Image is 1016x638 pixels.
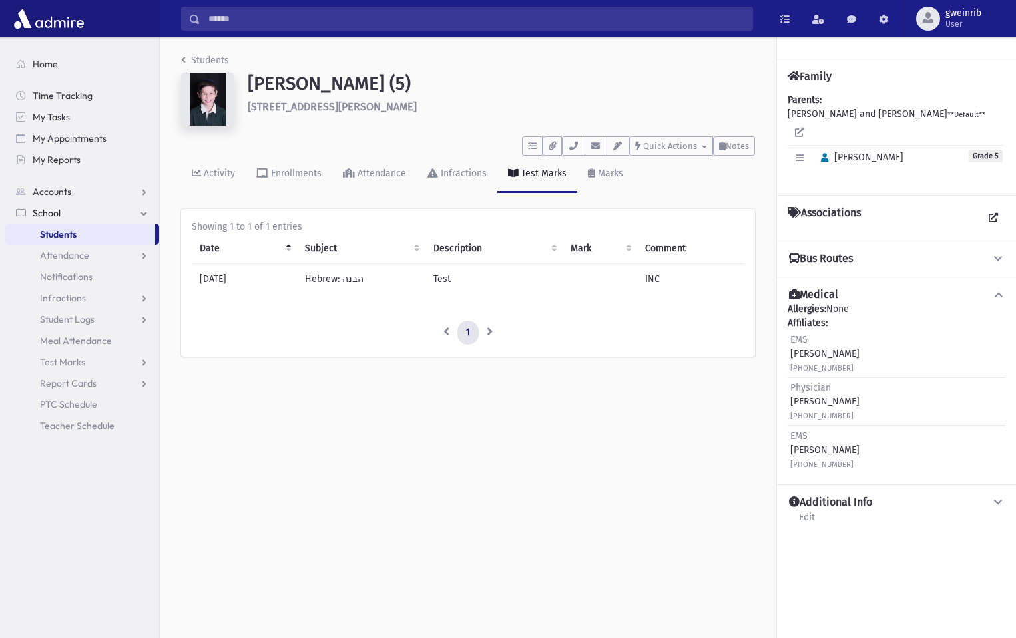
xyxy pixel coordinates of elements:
[5,202,159,224] a: School
[181,53,229,73] nav: breadcrumb
[5,309,159,330] a: Student Logs
[297,264,425,295] td: Hebrew: הבנה
[790,460,854,469] small: [PHONE_NUMBER]
[788,496,1005,510] button: Additional Info
[33,186,71,198] span: Accounts
[945,8,981,19] span: gweinrib
[788,206,861,230] h4: Associations
[563,234,637,264] th: Mark : activate to sort column ascending
[5,149,159,170] a: My Reports
[815,152,903,163] span: [PERSON_NAME]
[40,399,97,410] span: PTC Schedule
[5,224,155,245] a: Students
[497,156,577,193] a: Test Marks
[417,156,497,193] a: Infractions
[181,55,229,66] a: Students
[425,264,563,295] td: Test
[40,377,97,389] span: Report Cards
[5,245,159,266] a: Attendance
[11,5,87,32] img: AdmirePro
[629,136,713,156] button: Quick Actions
[5,330,159,351] a: Meal Attendance
[33,111,70,123] span: My Tasks
[192,220,744,234] div: Showing 1 to 1 of 1 entries
[248,100,755,113] h6: [STREET_ADDRESS][PERSON_NAME]
[789,288,838,302] h4: Medical
[248,73,755,95] h1: [PERSON_NAME] (5)
[5,85,159,106] a: Time Tracking
[33,207,61,219] span: School
[5,415,159,436] a: Teacher Schedule
[788,288,1005,302] button: Medical
[788,94,822,106] b: Parents:
[788,317,828,329] b: Affiliates:
[33,132,107,144] span: My Appointments
[5,394,159,415] a: PTC Schedule
[788,93,1005,184] div: [PERSON_NAME] and [PERSON_NAME]
[192,264,297,295] td: [DATE]
[181,156,246,193] a: Activity
[40,335,112,347] span: Meal Attendance
[577,156,634,193] a: Marks
[425,234,563,264] th: Description: activate to sort column ascending
[40,313,95,325] span: Student Logs
[5,53,159,75] a: Home
[5,373,159,394] a: Report Cards
[637,234,744,264] th: Comment
[713,136,755,156] button: Notes
[332,156,417,193] a: Attendance
[969,150,1003,162] span: Grade 5
[637,264,744,295] td: INC
[5,128,159,149] a: My Appointments
[33,154,81,166] span: My Reports
[789,496,872,510] h4: Additional Info
[789,252,853,266] h4: Bus Routes
[192,234,297,264] th: Date: activate to sort column descending
[40,420,115,432] span: Teacher Schedule
[643,141,697,151] span: Quick Actions
[790,430,808,442] span: EMS
[788,302,1005,474] div: None
[246,156,332,193] a: Enrollments
[40,228,77,240] span: Students
[790,429,860,471] div: [PERSON_NAME]
[788,303,826,315] b: Allergies:
[726,141,749,151] span: Notes
[40,292,86,304] span: Infractions
[297,234,425,264] th: Subject: activate to sort column ascending
[790,412,854,420] small: [PHONE_NUMBER]
[790,364,854,373] small: [PHONE_NUMBER]
[355,168,406,179] div: Attendance
[5,351,159,373] a: Test Marks
[457,321,479,345] a: 1
[790,382,831,393] span: Physician
[200,7,752,31] input: Search
[790,334,808,345] span: EMS
[268,168,322,179] div: Enrollments
[595,168,623,179] div: Marks
[5,181,159,202] a: Accounts
[519,168,567,179] div: Test Marks
[788,252,1005,266] button: Bus Routes
[5,266,159,287] a: Notifications
[40,356,85,368] span: Test Marks
[201,168,235,179] div: Activity
[981,206,1005,230] a: View all Associations
[945,19,981,29] span: User
[33,90,93,102] span: Time Tracking
[790,381,860,422] div: [PERSON_NAME]
[5,106,159,128] a: My Tasks
[438,168,487,179] div: Infractions
[33,58,58,70] span: Home
[790,333,860,375] div: [PERSON_NAME]
[5,287,159,309] a: Infractions
[40,271,93,283] span: Notifications
[788,70,832,82] h4: Family
[40,249,89,261] span: Attendance
[798,510,816,534] a: Edit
